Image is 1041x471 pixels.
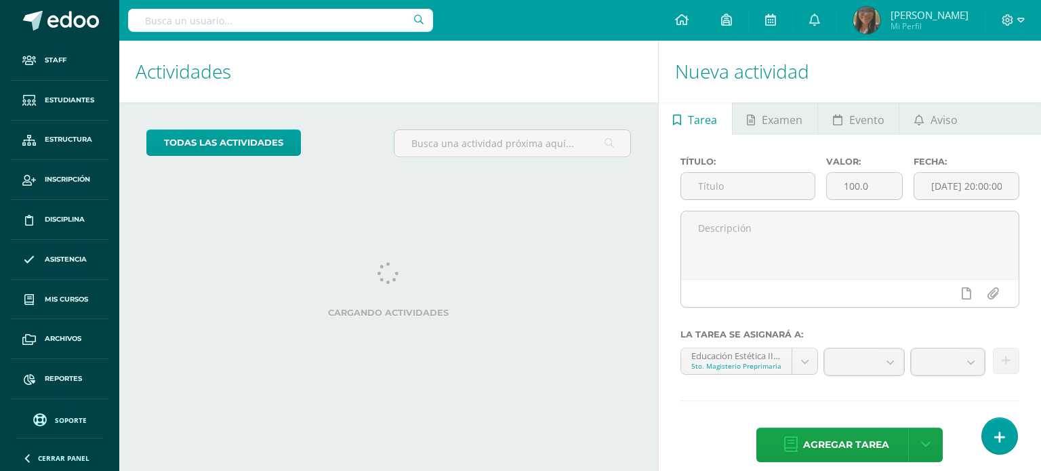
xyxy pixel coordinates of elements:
span: Staff [45,55,66,66]
a: Aviso [899,102,972,135]
input: Puntos máximos [827,173,902,199]
span: Asistencia [45,254,87,265]
span: Disciplina [45,214,85,225]
input: Busca una actividad próxima aquí... [394,130,630,157]
a: Estudiantes [11,81,108,121]
a: Educación Estética II 'compound--Educación Estética II'5to. Magisterio Preprimaria Magisterio [681,348,818,374]
a: Asistencia [11,240,108,280]
a: Archivos [11,319,108,359]
span: Examen [762,104,802,136]
label: Valor: [826,157,903,167]
img: d98bf3c1f642bb0fd1b79fad2feefc7b.png [853,7,880,34]
a: Evento [818,102,899,135]
div: Educación Estética II 'compound--Educación Estética II' [691,348,782,361]
label: Cargando actividades [146,308,631,318]
span: Soporte [55,415,87,425]
input: Título [681,173,815,199]
h1: Actividades [136,41,642,102]
a: Disciplina [11,200,108,240]
span: Mi Perfil [891,20,968,32]
span: Aviso [931,104,958,136]
span: Agregar tarea [803,428,889,462]
a: Examen [733,102,817,135]
span: Evento [849,104,884,136]
label: Título: [680,157,815,167]
span: Estudiantes [45,95,94,106]
label: La tarea se asignará a: [680,329,1019,340]
a: Tarea [659,102,732,135]
span: Estructura [45,134,92,145]
span: Tarea [688,104,717,136]
input: Busca un usuario... [128,9,433,32]
span: Cerrar panel [38,453,89,463]
label: Fecha: [914,157,1019,167]
span: Inscripción [45,174,90,185]
span: Archivos [45,333,81,344]
div: 5to. Magisterio Preprimaria Magisterio [691,361,782,371]
input: Fecha de entrega [914,173,1019,199]
a: Staff [11,41,108,81]
a: Soporte [16,410,103,428]
span: [PERSON_NAME] [891,8,968,22]
a: Mis cursos [11,280,108,320]
a: todas las Actividades [146,129,301,156]
h1: Nueva actividad [675,41,1025,102]
span: Mis cursos [45,294,88,305]
a: Estructura [11,121,108,161]
a: Reportes [11,359,108,399]
span: Reportes [45,373,82,384]
a: Inscripción [11,160,108,200]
